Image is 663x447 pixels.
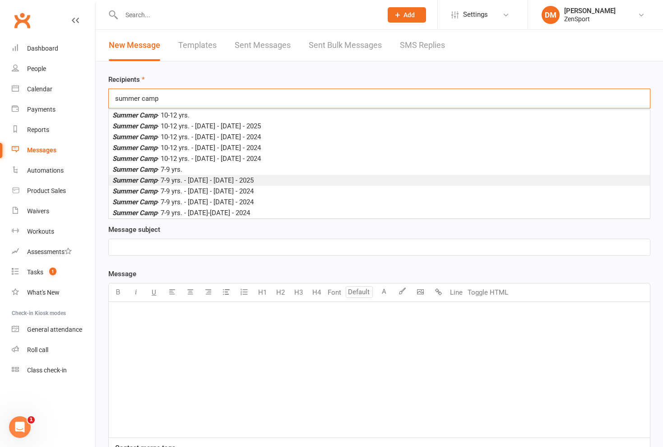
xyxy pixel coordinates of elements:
[112,111,157,119] em: Summer Camp
[346,286,373,298] input: Default
[12,282,95,303] a: What's New
[12,181,95,201] a: Product Sales
[152,288,156,296] span: U
[12,79,95,99] a: Calendar
[564,15,616,23] div: ZenSport
[463,5,488,25] span: Settings
[12,160,95,181] a: Automations
[27,146,56,154] div: Messages
[112,209,157,217] em: Summer Camp
[27,207,49,215] div: Waivers
[12,99,95,120] a: Payments
[112,198,254,206] span: - 7-9 yrs. - [DATE] - [DATE] - 2024
[112,165,182,174] span: - 7-9 yrs.
[49,268,56,275] span: 1
[11,9,33,32] a: Clubworx
[112,155,157,163] em: Summer Camp
[307,283,325,301] button: H4
[27,106,56,113] div: Payments
[108,224,160,235] label: Message subject
[375,283,393,301] button: A
[309,30,382,61] a: Sent Bulk Messages
[114,93,162,104] input: Search Prospects, Members and Reports
[12,120,95,140] a: Reports
[112,187,157,195] em: Summer Camp
[27,126,49,133] div: Reports
[9,416,31,438] iframe: Intercom live chat
[400,30,445,61] a: SMS Replies
[109,30,160,61] a: New Message
[465,283,510,301] button: Toggle HTML
[271,283,289,301] button: H2
[112,155,261,163] span: - 10-12 yrs. - [DATE] - [DATE] - 2024
[447,283,465,301] button: Line
[12,140,95,160] a: Messages
[112,144,261,152] span: - 10-12 yrs. - [DATE] - [DATE] - 2024
[112,122,157,130] em: Summer Camp
[112,133,157,141] em: Summer Camp
[27,248,72,255] div: Assessments
[564,7,616,15] div: [PERSON_NAME]
[27,289,60,296] div: What's New
[12,59,95,79] a: People
[12,242,95,262] a: Assessments
[112,111,190,119] span: - 10-12 yrs.
[28,416,35,423] span: 1
[325,283,343,301] button: Font
[27,367,67,374] div: Class check-in
[12,201,95,221] a: Waivers
[112,176,254,184] span: - 7-9 yrs. - [DATE] - [DATE] - 2025
[27,346,48,353] div: Roll call
[108,268,136,279] label: Message
[289,283,307,301] button: H3
[12,221,95,242] a: Workouts
[12,262,95,282] a: Tasks 1
[119,9,376,21] input: Search...
[12,340,95,360] a: Roll call
[27,167,64,174] div: Automations
[12,38,95,59] a: Dashboard
[27,45,58,52] div: Dashboard
[27,187,66,194] div: Product Sales
[12,360,95,381] a: Class kiosk mode
[108,74,145,85] label: Recipients
[27,65,46,72] div: People
[27,228,54,235] div: Workouts
[235,30,291,61] a: Sent Messages
[112,176,157,184] em: Summer Camp
[178,30,217,61] a: Templates
[145,283,163,301] button: U
[542,6,560,24] div: DM
[403,11,415,19] span: Add
[112,187,254,195] span: - 7-9 yrs. - [DATE] - [DATE] - 2024
[388,7,426,23] button: Add
[112,144,157,152] em: Summer Camp
[27,326,82,333] div: General attendance
[112,209,250,217] span: - 7-9 yrs. - [DATE]-[DATE] - 2024
[27,85,52,93] div: Calendar
[253,283,271,301] button: H1
[112,198,157,206] em: Summer Camp
[27,268,43,276] div: Tasks
[112,133,261,141] span: - 10-12 yrs. - [DATE] - [DATE] - 2024
[112,165,157,174] em: Summer Camp
[12,320,95,340] a: General attendance kiosk mode
[112,122,261,130] span: - 10-12 yrs. - [DATE] - [DATE] - 2025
